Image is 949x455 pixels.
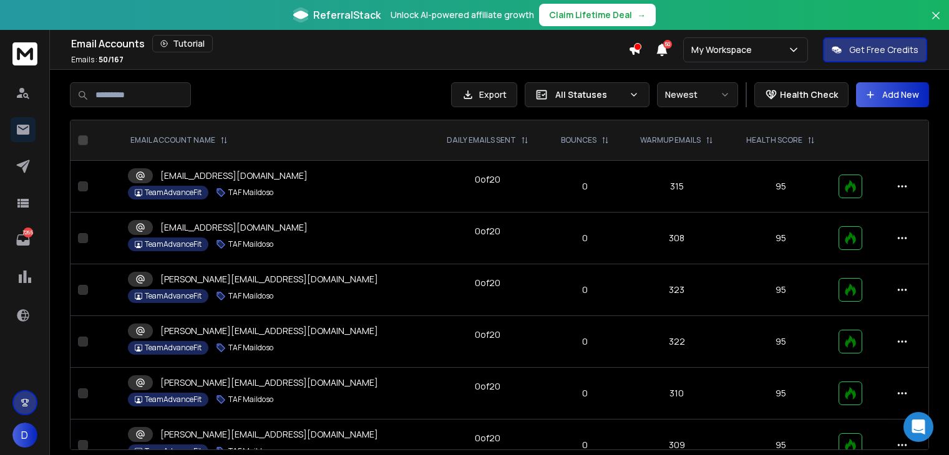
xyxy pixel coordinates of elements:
p: Emails : [71,55,124,65]
p: TAF Maildoso [228,291,273,301]
div: Email Accounts [71,35,628,52]
button: Close banner [928,7,944,37]
span: 50 / 167 [99,54,124,65]
div: 0 of 20 [475,328,500,341]
p: Unlock AI-powered affiliate growth [391,9,534,21]
p: 0 [553,180,616,193]
p: TAF Maildoso [228,188,273,198]
div: 0 of 20 [475,225,500,237]
button: Get Free Credits [823,37,927,62]
p: [PERSON_NAME][EMAIL_ADDRESS][DOMAIN_NAME] [160,325,378,337]
p: TeamAdvanceFit [145,395,202,405]
button: Health Check [754,82,849,107]
td: 95 [730,213,831,264]
p: TAF Maildoso [228,239,273,249]
p: 0 [553,439,616,451]
td: 95 [730,316,831,368]
div: EMAIL ACCOUNT NAME [130,135,228,145]
div: 0 of 20 [475,432,500,444]
p: HEALTH SCORE [746,135,802,145]
p: TAF Maildoso [228,395,273,405]
button: Claim Lifetime Deal→ [539,4,656,26]
p: TAF Maildoso [228,343,273,353]
a: 7265 [11,228,36,252]
p: 0 [553,232,616,244]
span: 50 [663,40,672,49]
p: [PERSON_NAME][EMAIL_ADDRESS][DOMAIN_NAME] [160,273,378,285]
button: Add New [856,82,929,107]
span: → [637,9,646,21]
td: 95 [730,161,831,213]
button: Newest [657,82,738,107]
button: Export [451,82,517,107]
div: 0 of 20 [475,380,500,393]
span: ReferralStack [313,7,381,22]
p: [EMAIL_ADDRESS][DOMAIN_NAME] [160,170,308,182]
p: DAILY EMAILS SENT [447,135,516,145]
p: BOUNCES [561,135,596,145]
p: TeamAdvanceFit [145,343,202,353]
p: All Statuses [555,89,624,101]
td: 310 [624,368,730,419]
p: [PERSON_NAME][EMAIL_ADDRESS][DOMAIN_NAME] [160,428,378,441]
td: 95 [730,368,831,419]
button: D [12,423,37,448]
p: TeamAdvanceFit [145,291,202,301]
p: [EMAIL_ADDRESS][DOMAIN_NAME] [160,221,308,234]
p: 0 [553,387,616,400]
p: TeamAdvanceFit [145,188,202,198]
p: WARMUP EMAILS [640,135,701,145]
td: 308 [624,213,730,264]
div: Open Intercom Messenger [903,412,933,442]
p: My Workspace [691,44,757,56]
td: 95 [730,264,831,316]
td: 315 [624,161,730,213]
button: Tutorial [152,35,213,52]
td: 322 [624,316,730,368]
p: 0 [553,284,616,296]
p: [PERSON_NAME][EMAIL_ADDRESS][DOMAIN_NAME] [160,376,378,389]
td: 323 [624,264,730,316]
div: 0 of 20 [475,173,500,186]
p: TeamAdvanceFit [145,239,202,249]
p: Get Free Credits [849,44,918,56]
p: 7265 [23,228,33,237]
div: 0 of 20 [475,277,500,289]
p: Health Check [780,89,838,101]
p: 0 [553,335,616,348]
